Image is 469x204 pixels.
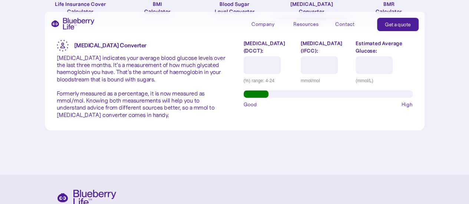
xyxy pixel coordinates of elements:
label: Estimated Average Glucose: [356,40,412,54]
div: Blood Sugar Level Converter [215,0,255,15]
div: Resources [293,18,327,30]
div: Company [251,21,274,27]
div: (mmol/L) [356,77,412,84]
label: [MEDICAL_DATA] (DCCT): [244,40,295,54]
div: (%) range: 4-24 [244,77,295,84]
div: BMI Calculator [144,0,171,15]
a: Get a quote [377,18,419,31]
div: Get a quote [385,21,411,28]
strong: [MEDICAL_DATA] Converter [74,41,146,49]
div: Life Insurance Cover Calculator [45,0,116,15]
label: [MEDICAL_DATA] (IFCC): [301,40,350,54]
div: Contact [335,21,354,27]
div: [MEDICAL_DATA] Converter [290,0,333,15]
div: Resources [293,21,318,27]
p: [MEDICAL_DATA] indicates your average blood glucose levels over the last three months. It’s a mea... [57,54,226,118]
a: home [51,18,95,30]
span: High [402,101,413,108]
div: mmol/mol [301,77,350,84]
a: Contact [335,18,369,30]
div: BMR Calculator [376,0,402,15]
div: Company [251,18,285,30]
span: Good [244,101,257,108]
